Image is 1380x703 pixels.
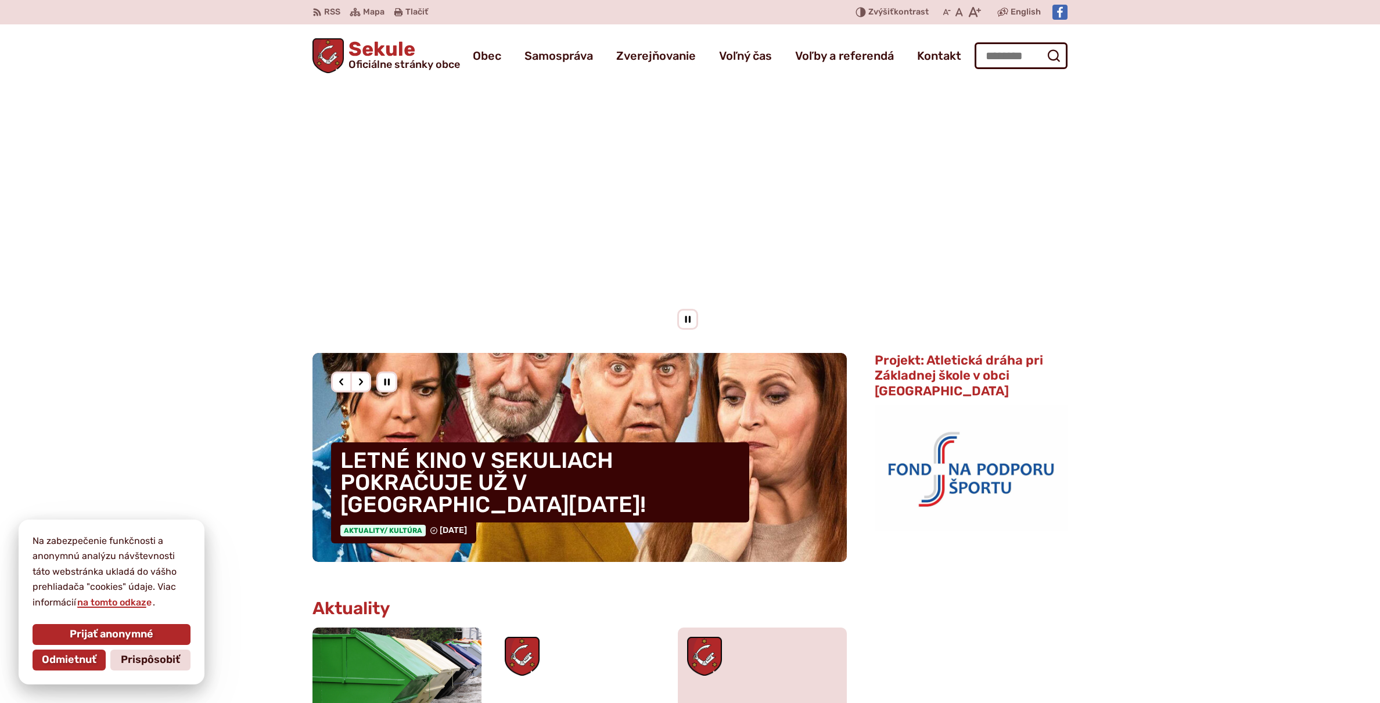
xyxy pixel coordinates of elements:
[340,525,426,536] span: Aktuality
[70,628,153,641] span: Prijať anonymné
[875,352,1043,399] span: Projekt: Atletická dráha pri Základnej škole v obci [GEOGRAPHIC_DATA]
[312,38,460,73] a: Logo Sekule, prejsť na domovskú stránku.
[473,39,501,72] a: Obec
[405,8,428,17] span: Tlačiť
[344,39,460,70] h1: Sekule
[33,533,191,610] p: Na zabezpečenie funkčnosti a anonymnú analýzu návštevnosti táto webstránka ukladá do vášho prehli...
[76,597,153,608] a: na tomto odkaze
[1011,5,1041,19] span: English
[324,5,340,19] span: RSS
[110,650,191,670] button: Prispôsobiť
[868,7,894,17] span: Zvýšiť
[868,8,929,17] span: kontrast
[331,442,749,522] h4: LETNÉ KINO V SEKULIACH POKRAČUJE UŽ V [GEOGRAPHIC_DATA][DATE]!
[1008,5,1043,19] a: English
[312,38,344,73] img: Prejsť na domovskú stránku
[384,527,422,535] span: / Kultúra
[42,654,96,666] span: Odmietnuť
[376,372,397,392] div: Pozastaviť pohyb slajdera
[121,654,180,666] span: Prispôsobiť
[1052,5,1068,20] img: Prejsť na Facebook stránku
[677,309,698,330] div: Pozastaviť pohyb slajdera
[312,599,390,618] h3: Aktuality
[440,525,467,535] span: [DATE]
[33,624,191,645] button: Prijať anonymné
[33,650,106,670] button: Odmietnuť
[917,39,961,72] a: Kontakt
[348,59,460,70] span: Oficiálne stránky obce
[795,39,894,72] a: Voľby a referendá
[363,5,384,19] span: Mapa
[312,353,847,562] a: LETNÉ KINO V SEKULIACH POKRAČUJE UŽ V [GEOGRAPHIC_DATA][DATE]! Aktuality/ Kultúra [DATE]
[524,39,593,72] a: Samospráva
[875,405,1068,531] img: logo_fnps.png
[719,39,772,72] a: Voľný čas
[616,39,696,72] a: Zverejňovanie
